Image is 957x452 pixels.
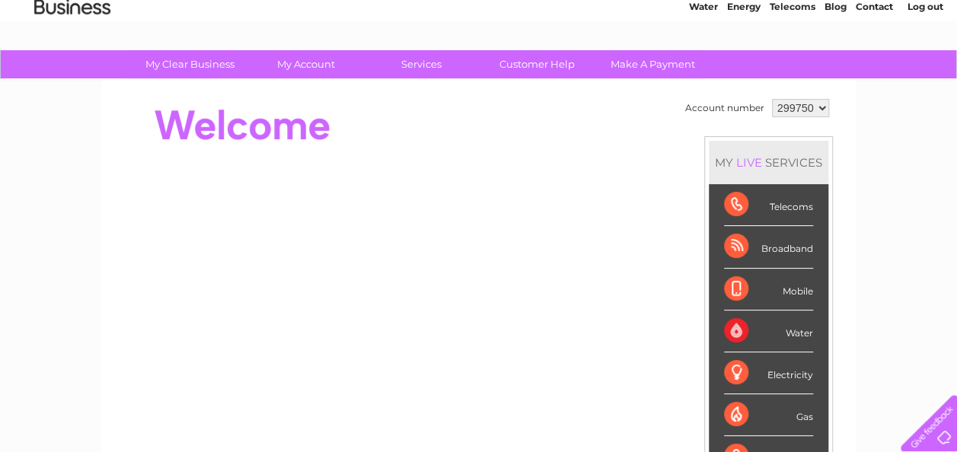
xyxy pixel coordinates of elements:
a: Blog [825,65,847,76]
a: Log out [907,65,943,76]
a: My Account [243,50,368,78]
div: Mobile [724,269,813,310]
div: Broadband [724,226,813,268]
a: Contact [856,65,893,76]
a: Water [689,65,718,76]
div: Telecoms [724,184,813,226]
td: Account number [681,95,768,121]
a: 0333 014 3131 [670,8,775,27]
a: Customer Help [474,50,600,78]
div: Gas [724,394,813,436]
div: LIVE [733,155,765,170]
div: MY SERVICES [709,141,828,184]
div: Water [724,310,813,352]
img: logo.png [33,40,111,86]
a: Make A Payment [590,50,716,78]
div: Clear Business is a trading name of Verastar Limited (registered in [GEOGRAPHIC_DATA] No. 3667643... [120,8,839,74]
a: My Clear Business [127,50,253,78]
a: Services [359,50,484,78]
div: Electricity [724,352,813,394]
a: Telecoms [770,65,815,76]
a: Energy [727,65,761,76]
